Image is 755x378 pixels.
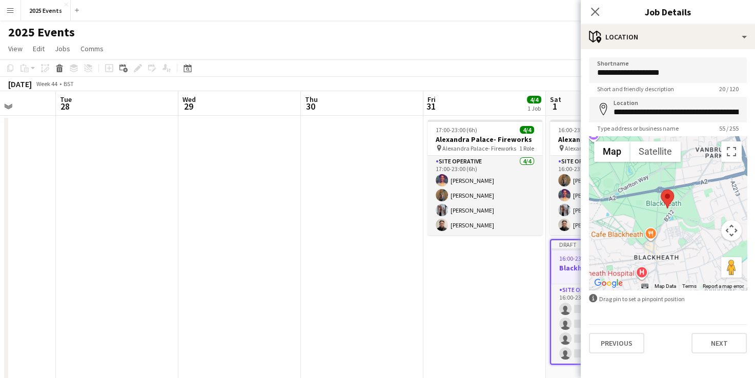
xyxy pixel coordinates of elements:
span: View [8,44,23,53]
span: 31 [426,100,436,112]
span: 4/4 [520,126,534,134]
span: 17:00-23:00 (6h) [436,126,477,134]
span: 30 [303,100,318,112]
button: Drag Pegman onto the map to open Street View [721,257,742,278]
span: 16:00-23:00 (7h) [558,126,600,134]
img: Google [591,277,625,290]
span: Comms [80,44,104,53]
span: 1 Role [519,144,534,152]
span: Sat [550,95,561,104]
a: Edit [29,42,49,55]
h3: Alexandra Palace- Fireworks [427,135,542,144]
div: Draft [551,240,664,248]
span: Short and friendly description [589,85,682,93]
button: Keyboard shortcuts [641,283,648,290]
button: Toggle fullscreen view [721,141,742,162]
span: 20 / 120 [711,85,747,93]
a: Open this area in Google Maps (opens a new window) [591,277,625,290]
button: 2025 Events [21,1,71,20]
span: Tue [60,95,72,104]
app-card-role: Site Operative0/416:00-23:00 (7h) [551,284,664,364]
a: Terms (opens in new tab) [682,283,697,289]
button: Next [691,333,747,353]
span: Edit [33,44,45,53]
div: Drag pin to set a pinpoint position [589,294,747,304]
app-job-card: 17:00-23:00 (6h)4/4Alexandra Palace- Fireworks Alexandra Palace- Fireworks1 RoleSite Operative4/4... [427,120,542,235]
app-card-role: Site Operative4/416:00-23:00 (7h)[PERSON_NAME][PERSON_NAME][PERSON_NAME][PERSON_NAME] [550,156,665,235]
a: Jobs [51,42,74,55]
h1: 2025 Events [8,25,75,40]
span: Week 44 [34,80,59,88]
span: Thu [305,95,318,104]
a: Comms [76,42,108,55]
span: 4/4 [527,96,541,103]
app-job-card: Draft16:00-23:00 (7h)0/4Blackheath Fireworks1 RoleSite Operative0/416:00-23:00 (7h) [550,239,665,365]
app-job-card: 16:00-23:00 (7h)4/4Alexandra Palace-Fireworks Alexandra Palace- Fireworks1 RoleSite Operative4/41... [550,120,665,235]
button: Previous [589,333,644,353]
div: 1 Job [527,104,541,112]
span: 29 [181,100,196,112]
button: Map camera controls [721,220,742,241]
span: Type address or business name [589,124,687,132]
h3: Blackheath Fireworks [551,263,664,272]
button: Show satellite imagery [630,141,681,162]
span: 1 [548,100,561,112]
div: BST [64,80,74,88]
button: Map Data [655,283,676,290]
app-card-role: Site Operative4/417:00-23:00 (6h)[PERSON_NAME][PERSON_NAME][PERSON_NAME][PERSON_NAME] [427,156,542,235]
span: 28 [58,100,72,112]
span: Jobs [55,44,70,53]
span: Alexandra Palace- Fireworks [442,144,516,152]
span: 55 / 255 [711,124,747,132]
span: Fri [427,95,436,104]
span: 16:00-23:00 (7h) [559,255,601,262]
div: Location [581,25,755,49]
a: View [4,42,27,55]
button: Show street map [594,141,630,162]
h3: Job Details [581,5,755,18]
a: Report a map error [703,283,744,289]
span: Wed [182,95,196,104]
div: [DATE] [8,79,32,89]
h3: Alexandra Palace-Fireworks [550,135,665,144]
span: Alexandra Palace- Fireworks [565,144,639,152]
